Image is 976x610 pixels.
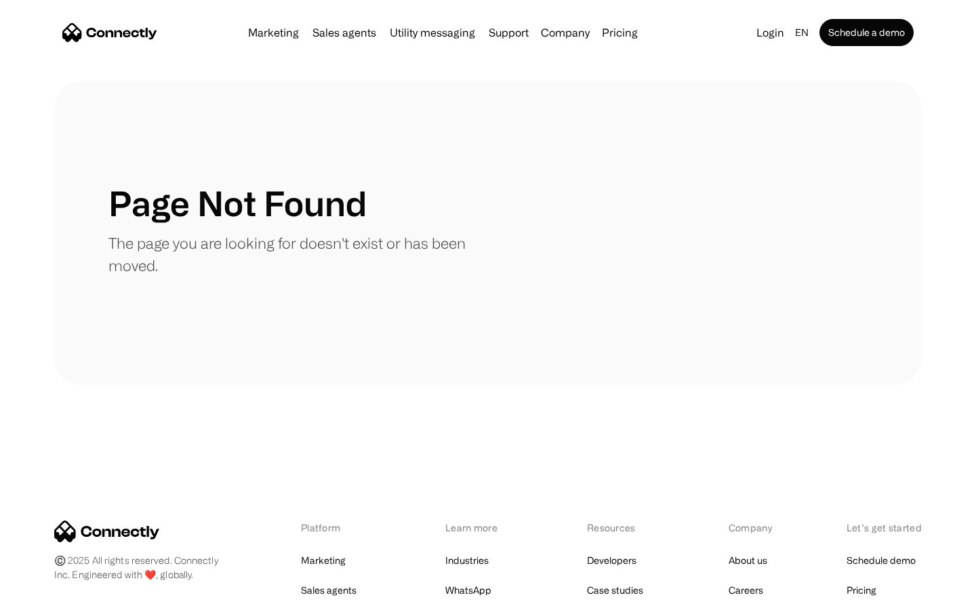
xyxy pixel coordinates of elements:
[729,551,767,570] a: About us
[445,521,516,535] div: Learn more
[445,581,491,600] a: WhatsApp
[596,27,643,38] a: Pricing
[108,183,367,224] h1: Page Not Found
[587,521,658,535] div: Resources
[27,586,81,605] ul: Language list
[729,581,763,600] a: Careers
[847,521,922,535] div: Let’s get started
[847,581,876,600] a: Pricing
[384,27,481,38] a: Utility messaging
[301,581,357,600] a: Sales agents
[301,521,375,535] div: Platform
[243,27,304,38] a: Marketing
[307,27,382,38] a: Sales agents
[847,551,916,570] a: Schedule demo
[587,551,636,570] a: Developers
[445,551,489,570] a: Industries
[751,23,790,42] a: Login
[108,232,488,277] p: The page you are looking for doesn't exist or has been moved.
[14,585,81,605] aside: Language selected: English
[483,27,534,38] a: Support
[729,521,776,535] div: Company
[795,23,809,42] div: en
[819,19,914,46] a: Schedule a demo
[541,23,590,42] div: Company
[301,551,346,570] a: Marketing
[587,581,643,600] a: Case studies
